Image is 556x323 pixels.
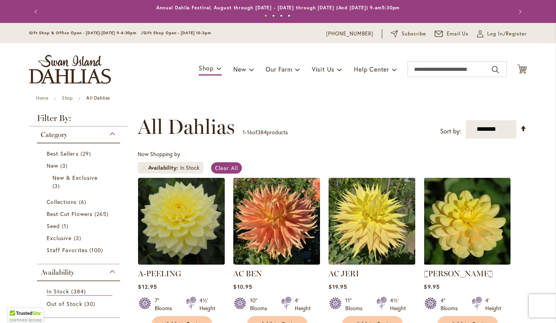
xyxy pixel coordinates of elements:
a: Collections [47,198,112,206]
div: 4½' Height [199,297,215,312]
span: Help Center [354,65,389,73]
a: Annual Dahlia Festival, August through [DATE] - [DATE] through [DATE] (And [DATE]) 9-am5:30pm [156,5,400,11]
div: 4' Height [295,297,311,312]
div: 4' Height [485,297,501,312]
a: A-PEELING [138,269,181,278]
a: AC BEN [233,269,262,278]
a: Out of Stock 30 [47,300,112,308]
span: Our Farm [266,65,292,73]
span: New [233,65,246,73]
span: Visit Us [312,65,334,73]
a: AC BEN [233,259,320,266]
a: Best Sellers [47,149,112,158]
span: 1 [243,128,245,136]
span: Gift Shop Open - [DATE] 10-3pm [143,30,211,35]
span: Seed [47,222,60,230]
span: Gift Shop & Office Open - [DATE]-[DATE] 9-4:30pm / [29,30,143,35]
span: Shop [199,64,214,72]
img: AC BEN [233,178,320,265]
span: $9.95 [424,283,439,290]
button: Previous [29,4,45,19]
a: Staff Favorites [47,246,112,254]
span: In Stock [47,288,69,295]
img: AHOY MATEY [424,178,511,265]
a: [PHONE_NUMBER] [326,30,373,38]
div: 7" Blooms [155,297,177,312]
a: Best Cut Flowers [47,210,112,218]
span: Staff Favorites [47,246,87,254]
button: 3 of 4 [280,14,283,17]
span: Exclusive [47,234,72,242]
a: A-Peeling [138,259,225,266]
span: Best Cut Flowers [47,210,93,218]
span: 29 [80,149,93,158]
span: Best Sellers [47,150,79,157]
span: Availability [148,164,180,172]
a: Email Us [435,30,469,38]
a: Clear All [211,162,242,174]
a: Subscribe [391,30,426,38]
a: Shop [62,95,73,101]
span: 265 [94,210,110,218]
button: 4 of 4 [288,14,290,17]
img: A-Peeling [138,178,225,265]
a: Seed [47,222,112,230]
span: 100 [89,246,105,254]
p: - of products [243,126,288,139]
span: New [47,162,58,169]
button: 1 of 4 [264,14,267,17]
button: Next [511,4,527,19]
img: AC Jeri [329,178,415,265]
span: Availability [41,268,74,277]
a: store logo [29,55,111,84]
span: 1 [62,222,70,230]
span: 3 [60,161,70,170]
iframe: Launch Accessibility Center [6,295,28,317]
a: [PERSON_NAME] [424,269,493,278]
span: $12.95 [138,283,157,290]
a: AHOY MATEY [424,259,511,266]
span: Email Us [447,30,469,38]
span: 384 [71,287,87,295]
span: All Dahlias [138,115,235,139]
span: 30 [84,300,97,308]
span: 16 [247,128,252,136]
a: Log In/Register [477,30,527,38]
span: Log In/Register [487,30,527,38]
div: 4½' Height [390,297,406,312]
span: New & Exclusive [52,174,98,181]
div: 10" Blooms [250,297,272,312]
span: $19.95 [329,283,347,290]
a: Exclusive [47,234,112,242]
strong: Filter By: [29,114,128,126]
span: 384 [257,128,267,136]
a: Home [36,95,48,101]
button: 2 of 4 [272,14,275,17]
a: New &amp; Exclusive [52,174,107,190]
div: 11" Blooms [345,297,367,312]
a: AC JERI [329,269,359,278]
span: Now Shopping by [138,150,180,158]
a: In Stock 384 [47,287,112,296]
a: Remove Availability In Stock [142,165,146,170]
strong: All Dahlias [86,95,110,101]
span: Out of Stock [47,300,82,307]
a: AC Jeri [329,259,415,266]
div: In Stock [180,164,199,172]
label: Sort by: [440,124,461,139]
span: Clear All [215,164,238,172]
span: 3 [52,182,62,190]
span: Collections [47,198,77,205]
span: 3 [74,234,83,242]
span: 6 [79,198,88,206]
span: Subscribe [402,30,426,38]
a: New [47,161,112,170]
span: Category [41,130,67,139]
div: 4" Blooms [441,297,462,312]
span: $10.95 [233,283,252,290]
